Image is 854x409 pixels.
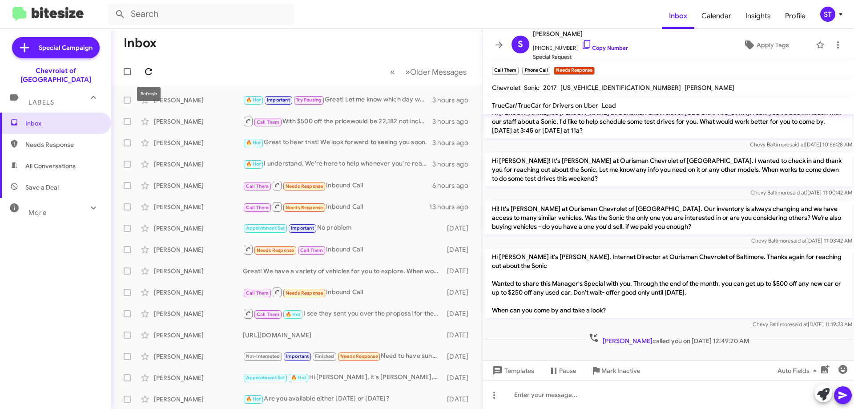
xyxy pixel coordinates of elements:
button: Templates [483,363,541,379]
div: [PERSON_NAME] [154,202,243,211]
span: Mark Inactive [601,363,640,379]
div: 3 hours ago [432,160,475,169]
span: Call Them [246,205,269,211]
a: Inbox [662,3,694,29]
div: [DATE] [443,245,475,254]
div: [DATE] [443,373,475,382]
span: Needs Response [286,183,323,189]
div: [PERSON_NAME] [154,267,243,275]
span: Older Messages [410,67,467,77]
a: Profile [778,3,813,29]
span: Call Them [246,183,269,189]
span: Appointment Set [246,375,285,381]
span: All Conversations [25,162,76,170]
div: [DATE] [443,395,475,404]
span: said at [790,189,806,196]
div: 3 hours ago [432,96,475,105]
span: Pause [559,363,576,379]
div: [PERSON_NAME] [154,117,243,126]
span: Sonic [524,84,540,92]
div: [DATE] [443,331,475,340]
span: [US_VEHICLE_IDENTIFICATION_NUMBER] [560,84,681,92]
div: Great! Let me know which day works best for you. We can schedule your visit accordingly. [243,95,432,105]
div: [DATE] [443,309,475,318]
span: Needs Response [286,205,323,211]
span: Templates [490,363,534,379]
span: said at [790,141,805,148]
span: said at [791,237,806,244]
span: Appointment Set [246,225,285,231]
span: » [405,66,410,77]
div: I see they sent you over the proposal for the 2025 Trax. Did you have any additional questions or... [243,308,443,319]
span: Special Request [533,53,628,61]
small: Call Them [492,67,519,75]
div: Inbound Call [243,180,432,191]
span: 🔥 Hot [291,375,306,381]
span: Lead [602,101,616,109]
span: Not-Interested [246,353,280,359]
div: [DATE] [443,352,475,361]
button: Previous [385,63,400,81]
div: [DATE] [443,267,475,275]
div: No problem [243,223,443,233]
span: Apply Tags [757,37,789,53]
div: Refresh [137,87,161,101]
span: Save a Deal [25,183,59,192]
div: Inbound Call [243,244,443,255]
div: [PERSON_NAME] [154,245,243,254]
span: Auto Fields [777,363,820,379]
div: [PERSON_NAME] [154,96,243,105]
span: [PERSON_NAME] [685,84,734,92]
span: Call Them [257,312,280,317]
a: Insights [738,3,778,29]
span: Special Campaign [39,43,93,52]
div: Need to have sunroof sorry [243,351,443,361]
div: [PERSON_NAME] [154,331,243,340]
span: [PHONE_NUMBER] [533,39,628,53]
div: [PERSON_NAME] [154,138,243,147]
div: [PERSON_NAME] [154,160,243,169]
button: Auto Fields [770,363,827,379]
span: Try Pausing [296,97,322,103]
div: ST [820,7,835,22]
button: Pause [541,363,584,379]
div: [DATE] [443,288,475,297]
nav: Page navigation example [385,63,472,81]
button: Next [400,63,472,81]
div: Inbound Call [243,201,429,212]
button: Mark Inactive [584,363,648,379]
div: 3 hours ago [432,138,475,147]
button: ST [813,7,844,22]
p: Hi [PERSON_NAME] it's [PERSON_NAME], Internet Director at Ourisman Chevrolet of Baltimore. Thanks... [485,249,852,318]
p: Hi [PERSON_NAME]! It's [PERSON_NAME] at Ourisman Chevrolet of [GEOGRAPHIC_DATA]. I wanted to chec... [485,153,852,186]
div: [PERSON_NAME] [154,352,243,361]
span: 🔥 Hot [246,97,261,103]
span: Important [291,225,314,231]
div: [PERSON_NAME] [154,309,243,318]
div: 13 hours ago [429,202,475,211]
div: [PERSON_NAME] [154,224,243,233]
input: Search [108,4,294,25]
div: 3 hours ago [432,117,475,126]
span: Calendar [694,3,738,29]
p: Hi! It's [PERSON_NAME] at Ourisman Chevrolet of [GEOGRAPHIC_DATA]. Our inventory is always changi... [485,201,852,235]
a: Special Campaign [12,37,100,58]
div: [PERSON_NAME] [154,181,243,190]
div: Are you available either [DATE] or [DATE]? [243,394,443,404]
span: S [518,37,523,52]
div: Inbound Call [243,287,443,298]
span: More [28,209,47,217]
span: Needs Response [340,353,378,359]
span: Chevy Baltimore [DATE] 11:00:42 AM [750,189,852,196]
p: Hi [PERSON_NAME] it's [PERSON_NAME] at Ourisman Chevrolet of [GEOGRAPHIC_DATA]. I saw you've been... [485,105,852,138]
span: Needs Response [286,290,323,296]
span: Chevy Baltimore [DATE] 11:03:42 AM [751,237,852,244]
span: Call Them [246,290,269,296]
span: Finished [315,353,334,359]
small: Needs Response [554,67,595,75]
div: Hi [PERSON_NAME], it's [PERSON_NAME], Internet Director at Ourisman Chevrolet of [GEOGRAPHIC_DATA... [243,373,443,383]
a: Copy Number [581,45,628,51]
